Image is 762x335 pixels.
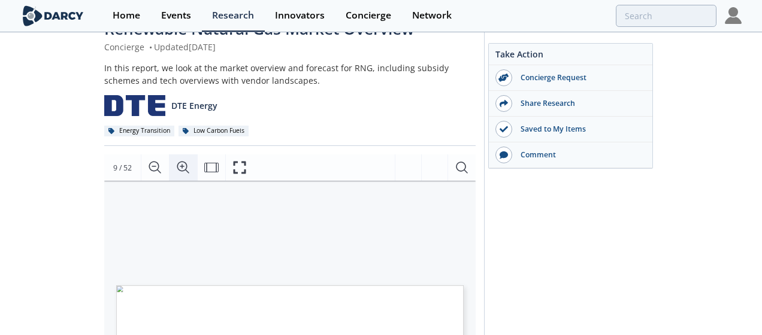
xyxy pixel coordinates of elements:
div: Low Carbon Fuels [179,126,249,136]
input: Advanced Search [616,5,716,27]
div: Comment [512,150,646,160]
div: Concierge [346,11,391,20]
div: Research [212,11,254,20]
div: Share Research [512,98,646,109]
div: Concierge Request [512,72,646,83]
div: Home [113,11,140,20]
div: Take Action [489,48,652,65]
div: Saved to My Items [512,124,646,135]
img: Profile [725,7,742,24]
div: Innovators [275,11,325,20]
div: Network [412,11,452,20]
img: logo-wide.svg [20,5,86,26]
div: Energy Transition [104,126,174,136]
div: Events [161,11,191,20]
div: Concierge Updated [DATE] [104,41,476,53]
span: • [147,41,154,53]
p: DTE Energy [171,99,217,112]
div: In this report, we look at the market overview and forecast for RNG, including subsidy schemes an... [104,62,476,87]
